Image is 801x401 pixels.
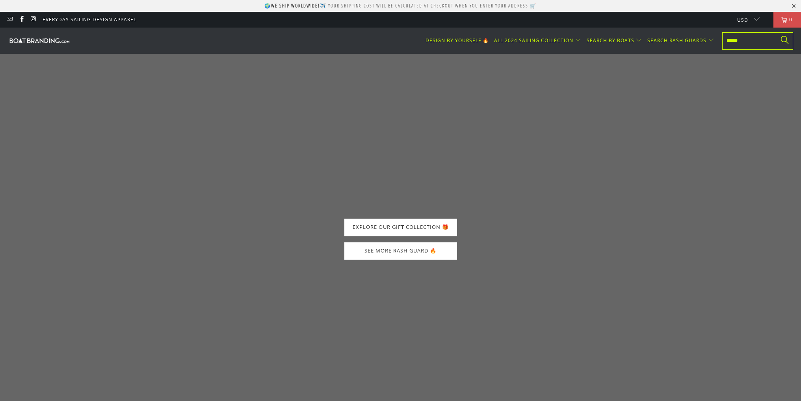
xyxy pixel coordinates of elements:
span: DESIGN BY YOURSELF 🔥 [426,37,489,44]
a: Email Boatbranding [6,16,13,23]
summary: SEARCH BY BOATS [587,32,642,50]
img: Boatbranding [8,37,71,44]
span: SEARCH RASH GUARDS [647,37,706,44]
strong: We ship worldwide! [271,2,320,9]
a: 0 [773,12,801,28]
a: EXPLORE OUR GIFT COLLECTION 🎁 [344,219,457,236]
span: 0 [787,12,794,28]
a: Boatbranding on Facebook [18,16,24,23]
a: DESIGN BY YOURSELF 🔥 [426,32,489,50]
summary: ALL 2024 SAILING COLLECTION [494,32,581,50]
span: USD [737,17,748,23]
span: ALL 2024 SAILING COLLECTION [494,37,573,44]
a: Everyday Sailing Design Apparel [43,15,136,24]
nav: Translation missing: en.navigation.header.main_nav [426,32,714,50]
p: 🌍 ✈️ Your shipping cost will be calculated at checkout when you enter your address 🛒 [264,2,537,9]
span: SEARCH BY BOATS [587,37,634,44]
summary: SEARCH RASH GUARDS [647,32,714,50]
a: Boatbranding on Instagram [30,16,37,23]
a: SEE MORE RASH GUARD 🔥 [344,242,457,260]
button: USD [731,12,760,28]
